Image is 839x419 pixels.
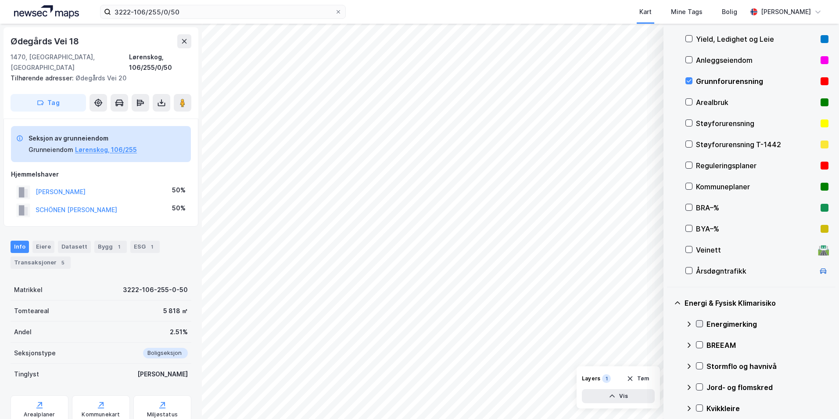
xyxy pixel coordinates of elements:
[582,389,655,403] button: Vis
[147,411,178,418] div: Miljøstatus
[761,7,811,17] div: [PERSON_NAME]
[163,306,188,316] div: 5 818 ㎡
[685,298,828,308] div: Energi & Fysisk Klimarisiko
[129,52,191,73] div: Lørenskog, 106/255/0/50
[706,361,828,372] div: Stormflo og havnivå
[172,203,186,213] div: 50%
[795,377,839,419] iframe: Chat Widget
[11,52,129,73] div: 1470, [GEOGRAPHIC_DATA], [GEOGRAPHIC_DATA]
[14,348,56,358] div: Seksjonstype
[817,244,829,256] div: 🛣️
[24,411,55,418] div: Arealplaner
[14,5,79,18] img: logo.a4113a55bc3d86da70a041830d287a7e.svg
[696,34,817,44] div: Yield, Ledighet og Leie
[11,256,71,269] div: Transaksjoner
[696,266,814,276] div: Årsdøgntrafikk
[14,306,49,316] div: Tomteareal
[706,382,828,393] div: Jord- og flomskred
[11,94,86,112] button: Tag
[58,258,67,267] div: 5
[696,181,817,192] div: Kommuneplaner
[706,403,828,414] div: Kvikkleire
[11,34,81,48] div: Ødegårds Vei 18
[29,144,73,155] div: Grunneiendom
[137,369,188,379] div: [PERSON_NAME]
[621,372,655,386] button: Tøm
[696,139,817,150] div: Støyforurensning T-1442
[11,241,29,253] div: Info
[696,76,817,87] div: Grunnforurensning
[11,169,191,180] div: Hjemmelshaver
[82,411,120,418] div: Kommunekart
[696,202,817,213] div: BRA–%
[130,241,160,253] div: ESG
[172,185,186,195] div: 50%
[706,319,828,329] div: Energimerking
[14,285,43,295] div: Matrikkel
[696,160,817,171] div: Reguleringsplaner
[671,7,703,17] div: Mine Tags
[170,327,188,337] div: 2.51%
[696,224,817,234] div: BYA–%
[32,241,54,253] div: Eiere
[29,133,137,144] div: Seksjon av grunneiendom
[582,375,600,382] div: Layers
[639,7,652,17] div: Kart
[147,242,156,251] div: 1
[123,285,188,295] div: 3222-106-255-0-50
[115,242,123,251] div: 1
[11,73,184,83] div: Ødegårds Vei 20
[58,241,91,253] div: Datasett
[722,7,737,17] div: Bolig
[696,97,817,108] div: Arealbruk
[14,327,32,337] div: Andel
[696,118,817,129] div: Støyforurensning
[706,340,828,350] div: BREEAM
[602,374,611,383] div: 1
[696,55,817,65] div: Anleggseiendom
[94,241,127,253] div: Bygg
[111,5,335,18] input: Søk på adresse, matrikkel, gårdeiere, leietakere eller personer
[11,74,75,82] span: Tilhørende adresser:
[696,245,814,255] div: Veinett
[75,144,137,155] button: Lørenskog, 106/255
[14,369,39,379] div: Tinglyst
